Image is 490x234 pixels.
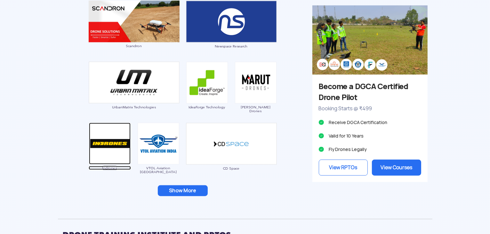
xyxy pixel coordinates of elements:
[319,81,421,103] h3: Become a DGCA Certified Drone Pilot
[372,160,421,176] a: View Courses
[186,79,228,109] a: IdeaForge Technology
[89,62,180,104] img: ic_urbanmatrix_double.png
[319,118,421,127] li: Receive DGCA Certification
[89,105,180,109] span: UrbanMatrix Technologies
[186,44,277,48] span: Newspace Research
[186,166,277,170] span: CD Space
[319,160,368,176] a: View RPTOs
[89,166,131,170] span: Indrones
[158,185,208,196] button: Show More
[89,1,180,42] img: img_scandron_double.png
[186,62,228,104] img: ic_ideaforge.png
[186,105,228,109] span: IdeaForge Technology
[89,123,131,164] img: ic_indrones.png
[137,140,180,174] a: VTOL Aviation [GEOGRAPHIC_DATA]
[138,123,179,164] img: ic_vtolaviation.png
[235,62,277,104] img: ic_marutdrones.png
[89,18,180,48] a: Scandron
[312,5,428,74] img: bg_sideadtraining.png
[89,79,180,109] a: UrbanMatrix Technologies
[89,44,180,48] span: Scandron
[319,145,421,154] li: Fly Drones Legally
[235,105,277,113] span: [PERSON_NAME] Drones
[89,140,131,170] a: Indrones
[137,166,180,174] span: VTOL Aviation [GEOGRAPHIC_DATA]
[186,1,277,43] img: ic_newspace_double.png
[186,123,277,165] img: ic_cdspace_double.png
[319,131,421,140] li: Valid for 10 Years
[319,104,421,113] p: Booking Starts @ ₹499
[186,18,277,48] a: Newspace Research
[186,140,277,170] a: CD Space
